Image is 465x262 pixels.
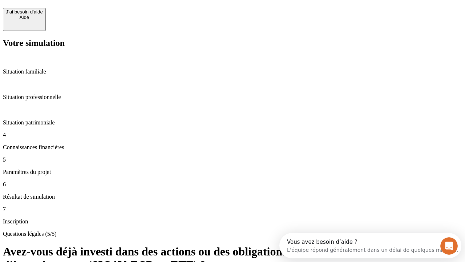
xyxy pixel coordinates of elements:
[3,218,462,225] p: Inscription
[3,181,462,188] p: 6
[3,156,462,163] p: 5
[3,169,462,175] p: Paramètres du projet
[3,119,462,126] p: Situation patrimoniale
[279,233,461,258] iframe: Intercom live chat discovery launcher
[3,8,46,31] button: J’ai besoin d'aideAide
[3,38,462,48] h2: Votre simulation
[3,132,462,138] p: 4
[8,6,179,12] div: Vous avez besoin d’aide ?
[3,68,462,75] p: Situation familiale
[3,206,462,213] p: 7
[3,144,462,151] p: Connaissances financières
[3,3,200,23] div: Ouvrir le Messenger Intercom
[6,9,43,15] div: J’ai besoin d'aide
[3,94,462,100] p: Situation professionnelle
[440,237,458,255] iframe: Intercom live chat
[8,12,179,20] div: L’équipe répond généralement dans un délai de quelques minutes.
[3,231,462,237] p: Questions légales (5/5)
[3,194,462,200] p: Résultat de simulation
[6,15,43,20] div: Aide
